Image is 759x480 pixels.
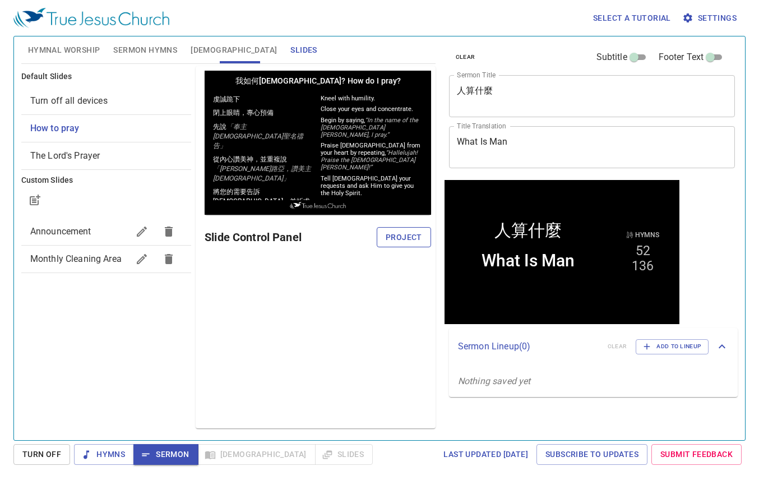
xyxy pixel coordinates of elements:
[439,444,533,465] a: Last updated [DATE]
[651,444,742,465] a: Submit Feedback
[30,226,91,237] span: Announcement
[8,24,110,34] p: 虔誠跪下
[8,52,110,80] p: 先說
[13,444,70,465] button: Turn Off
[142,447,189,461] span: Sermon
[443,447,528,461] span: Last updated [DATE]
[386,230,422,244] span: Project
[8,52,99,79] em: 「奉主[DEMOGRAPHIC_DATA]聖名禱告」
[21,115,191,142] div: How to pray
[680,8,741,29] button: Settings
[8,94,107,112] em: 「[PERSON_NAME]路亞，讚美主[DEMOGRAPHIC_DATA]」
[449,50,482,64] button: clear
[21,174,191,187] h6: Custom Slides
[21,246,191,273] div: Monthly Cleaning Area
[660,447,733,461] span: Submit Feedback
[85,131,141,139] img: True Jesus Church
[28,43,100,57] span: Hymnal Worship
[445,180,679,324] iframe: from-child
[536,444,647,465] a: Subscribe to Updates
[643,341,701,352] span: Add to Lineup
[290,43,317,57] span: Slides
[30,150,100,161] span: [object Object]
[30,253,122,264] span: Monthly Cleaning Area
[659,50,704,64] span: Footer Text
[377,227,431,248] button: Project
[30,95,108,106] span: [object Object]
[116,71,218,100] p: Praise [DEMOGRAPHIC_DATA] from your heart by repeating,
[684,11,737,25] span: Settings
[21,218,191,245] div: Announcement
[8,84,110,113] p: 從內心讚美神，並重複說
[113,43,177,57] span: Sermon Hymns
[116,35,218,42] p: Close your eyes and concentrate.
[636,339,709,354] button: Add to Lineup
[21,87,191,114] div: Turn off all devices
[545,447,638,461] span: Subscribe to Updates
[13,8,169,28] img: True Jesus Church
[116,104,218,126] p: Tell [DEMOGRAPHIC_DATA] your requests and ask Him to give you the Holy Spirit.
[3,3,224,19] h1: 我如何[DEMOGRAPHIC_DATA]? How do I pray?
[205,228,377,246] h6: Slide Control Panel
[116,79,213,100] em: “Hallelujah! Praise the [DEMOGRAPHIC_DATA][PERSON_NAME]!”
[456,52,475,62] span: clear
[116,46,218,68] p: Begin by saying,
[449,328,738,365] div: Sermon Lineup(0)clearAdd to Lineup
[74,444,134,465] button: Hymns
[21,142,191,169] div: The Lord's Prayer
[8,38,110,47] p: 閉上眼睛，專心預備
[83,447,125,461] span: Hymns
[22,447,61,461] span: Turn Off
[8,117,110,145] p: 將您的需要告訴[DEMOGRAPHIC_DATA]，並祈求祂賞賜您聖靈
[116,46,214,68] em: “In the name of the [DEMOGRAPHIC_DATA][PERSON_NAME], I pray.”
[593,11,671,25] span: Select a tutorial
[458,340,599,353] p: Sermon Lineup ( 0 )
[457,136,728,158] textarea: What Is Man
[133,444,198,465] button: Sermon
[458,376,531,386] i: Nothing saved yet
[21,71,191,83] h6: Default Slides
[596,50,627,64] span: Subtitle
[30,123,80,133] span: [object Object]
[457,85,728,107] textarea: 人算什麼
[116,24,218,31] p: Kneel with humility.
[589,8,675,29] button: Select a tutorial
[191,43,277,57] span: [DEMOGRAPHIC_DATA]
